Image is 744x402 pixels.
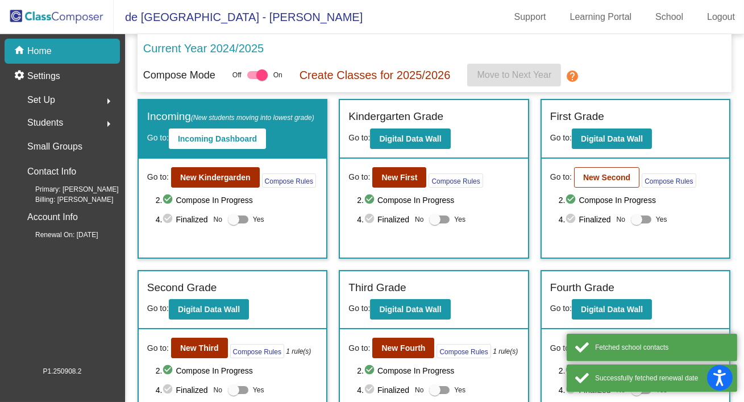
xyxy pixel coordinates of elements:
[364,364,377,378] mat-icon: check_circle
[550,133,572,142] span: Go to:
[286,346,311,357] i: 1 rule(s)
[27,44,52,58] p: Home
[169,129,266,149] button: Incoming Dashboard
[14,69,27,83] mat-icon: settings
[27,69,60,83] p: Settings
[114,8,363,26] span: de [GEOGRAPHIC_DATA] - [PERSON_NAME]
[646,8,692,26] a: School
[27,209,78,225] p: Account Info
[364,383,377,397] mat-icon: check_circle
[273,70,282,80] span: On
[566,364,579,378] mat-icon: check_circle
[437,344,491,358] button: Compose Rules
[581,305,643,314] b: Digital Data Wall
[477,70,552,80] span: Move to Next Year
[467,64,561,86] button: Move to Next Year
[147,133,169,142] span: Go to:
[364,213,377,226] mat-icon: check_circle
[379,305,441,314] b: Digital Data Wall
[147,280,217,296] label: Second Grade
[102,117,115,131] mat-icon: arrow_right
[656,213,667,226] span: Yes
[505,8,555,26] a: Support
[566,383,579,397] mat-icon: check_circle
[550,280,614,296] label: Fourth Grade
[232,70,242,80] span: Off
[415,385,423,395] span: No
[595,373,729,383] div: Successfully fetched renewal date
[147,109,314,125] label: Incoming
[381,343,425,353] b: New Fourth
[178,305,240,314] b: Digital Data Wall
[156,213,208,226] span: 4. Finalized
[357,383,409,397] span: 4. Finalized
[348,171,370,183] span: Go to:
[357,213,409,226] span: 4. Finalized
[550,171,572,183] span: Go to:
[162,364,176,378] mat-icon: check_circle
[171,338,228,358] button: New Third
[370,299,450,320] button: Digital Data Wall
[169,299,249,320] button: Digital Data Wall
[583,173,630,182] b: New Second
[191,114,314,122] span: (New students moving into lowest grade)
[415,214,423,225] span: No
[550,109,604,125] label: First Grade
[17,194,113,205] span: Billing: [PERSON_NAME]
[147,304,169,313] span: Go to:
[595,342,729,353] div: Fetched school contacts
[566,193,579,207] mat-icon: check_circle
[572,299,652,320] button: Digital Data Wall
[348,342,370,354] span: Go to:
[372,338,434,358] button: New Fourth
[27,164,76,180] p: Contact Info
[156,364,318,378] span: 2. Compose In Progress
[147,342,169,354] span: Go to:
[230,344,284,358] button: Compose Rules
[698,8,744,26] a: Logout
[550,342,572,354] span: Go to:
[156,383,208,397] span: 4. Finalized
[559,213,611,226] span: 4. Finalized
[550,304,572,313] span: Go to:
[262,173,316,188] button: Compose Rules
[253,383,264,397] span: Yes
[17,230,98,240] span: Renewal On: [DATE]
[27,115,63,131] span: Students
[357,364,519,378] span: 2. Compose In Progress
[364,193,377,207] mat-icon: check_circle
[572,129,652,149] button: Digital Data Wall
[14,44,27,58] mat-icon: home
[348,304,370,313] span: Go to:
[559,383,611,397] span: 4. Finalized
[143,40,264,57] p: Current Year 2024/2025
[357,193,519,207] span: 2. Compose In Progress
[559,364,721,378] span: 2. Compose In Progress
[17,184,119,194] span: Primary: [PERSON_NAME]
[348,109,443,125] label: Kindergarten Grade
[147,171,169,183] span: Go to:
[156,193,318,207] span: 2. Compose In Progress
[559,193,721,207] span: 2. Compose In Progress
[493,346,518,357] i: 1 rule(s)
[348,280,406,296] label: Third Grade
[642,173,696,188] button: Compose Rules
[561,8,641,26] a: Learning Portal
[253,213,264,226] span: Yes
[574,167,639,188] button: New Second
[171,167,260,188] button: New Kindergarden
[143,68,215,83] p: Compose Mode
[27,139,82,155] p: Small Groups
[381,173,417,182] b: New First
[454,213,465,226] span: Yes
[566,69,579,83] mat-icon: help
[372,167,426,188] button: New First
[566,213,579,226] mat-icon: check_circle
[581,134,643,143] b: Digital Data Wall
[348,133,370,142] span: Go to:
[162,213,176,226] mat-icon: check_circle
[27,92,55,108] span: Set Up
[429,173,483,188] button: Compose Rules
[162,383,176,397] mat-icon: check_circle
[300,67,451,84] p: Create Classes for 2025/2026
